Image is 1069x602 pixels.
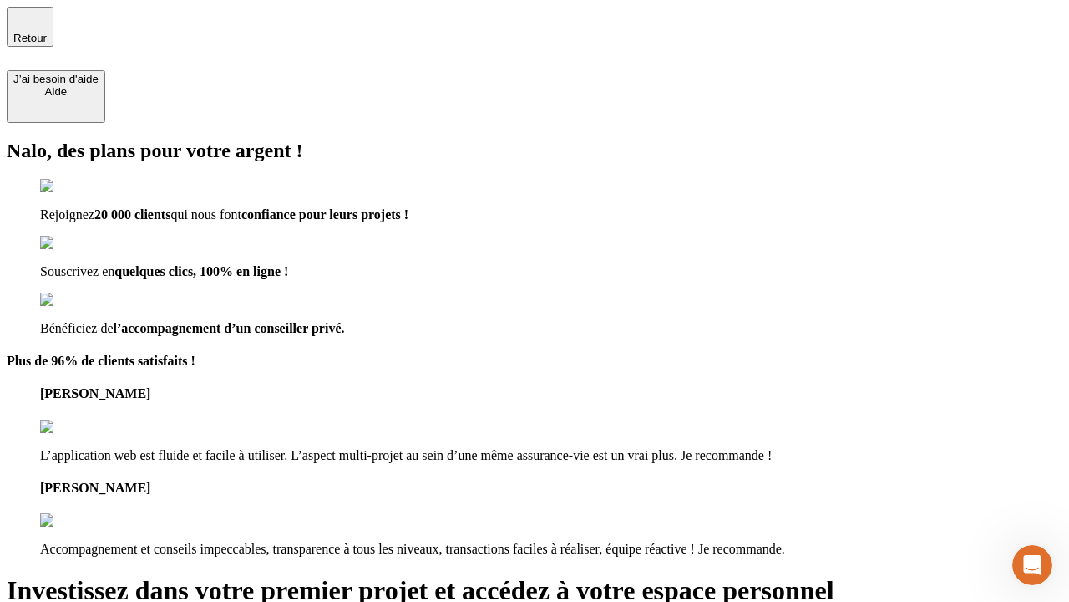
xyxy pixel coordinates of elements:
h2: Nalo, des plans pour votre argent ! [7,140,1062,162]
span: Bénéficiez de [40,321,114,335]
img: reviews stars [40,420,123,435]
span: Souscrivez en [40,264,114,278]
iframe: Intercom live chat [1012,545,1052,585]
h4: [PERSON_NAME] [40,481,1062,496]
span: quelques clics, 100% en ligne ! [114,264,288,278]
span: 20 000 clients [94,207,171,222]
img: checkmark [40,179,112,194]
button: J’ai besoin d'aideAide [7,70,105,123]
span: confiance pour leurs projets ! [241,207,408,222]
span: Rejoignez [40,207,94,222]
span: l’accompagnement d’un conseiller privé. [114,321,345,335]
img: checkmark [40,236,112,251]
span: qui nous font [170,207,241,222]
button: Retour [7,7,53,47]
p: Accompagnement et conseils impeccables, transparence à tous les niveaux, transactions faciles à r... [40,542,1062,557]
span: Retour [13,32,47,44]
img: checkmark [40,293,112,308]
p: L’application web est fluide et facile à utiliser. L’aspect multi-projet au sein d’une même assur... [40,448,1062,463]
img: reviews stars [40,513,123,528]
div: Aide [13,85,99,98]
div: J’ai besoin d'aide [13,73,99,85]
h4: [PERSON_NAME] [40,386,1062,401]
h4: Plus de 96% de clients satisfaits ! [7,354,1062,369]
